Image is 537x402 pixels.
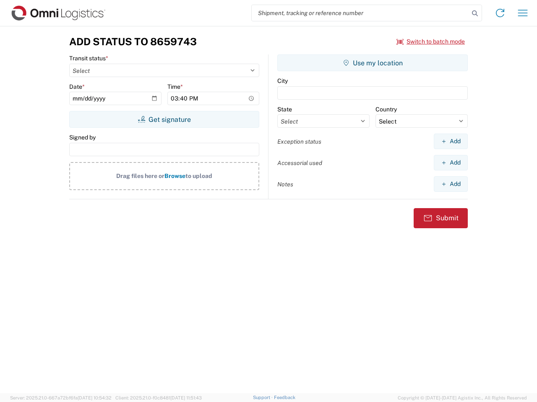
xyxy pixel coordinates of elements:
[396,35,465,49] button: Switch to batch mode
[434,155,468,170] button: Add
[69,134,96,141] label: Signed by
[277,54,468,71] button: Use my location
[164,173,185,179] span: Browse
[185,173,212,179] span: to upload
[116,173,164,179] span: Drag files here or
[414,208,468,228] button: Submit
[277,159,322,167] label: Accessorial used
[253,395,274,400] a: Support
[69,36,197,48] h3: Add Status to 8659743
[434,134,468,149] button: Add
[274,395,295,400] a: Feedback
[115,395,202,400] span: Client: 2025.21.0-f0c8481
[398,394,527,402] span: Copyright © [DATE]-[DATE] Agistix Inc., All Rights Reserved
[167,83,183,90] label: Time
[277,138,321,145] label: Exception status
[277,106,292,113] label: State
[170,395,202,400] span: [DATE] 11:51:43
[277,77,288,85] label: City
[375,106,397,113] label: Country
[434,176,468,192] button: Add
[10,395,112,400] span: Server: 2025.21.0-667a72bf6fa
[252,5,469,21] input: Shipment, tracking or reference number
[69,54,108,62] label: Transit status
[78,395,112,400] span: [DATE] 10:54:32
[69,111,259,128] button: Get signature
[277,180,293,188] label: Notes
[69,83,85,90] label: Date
